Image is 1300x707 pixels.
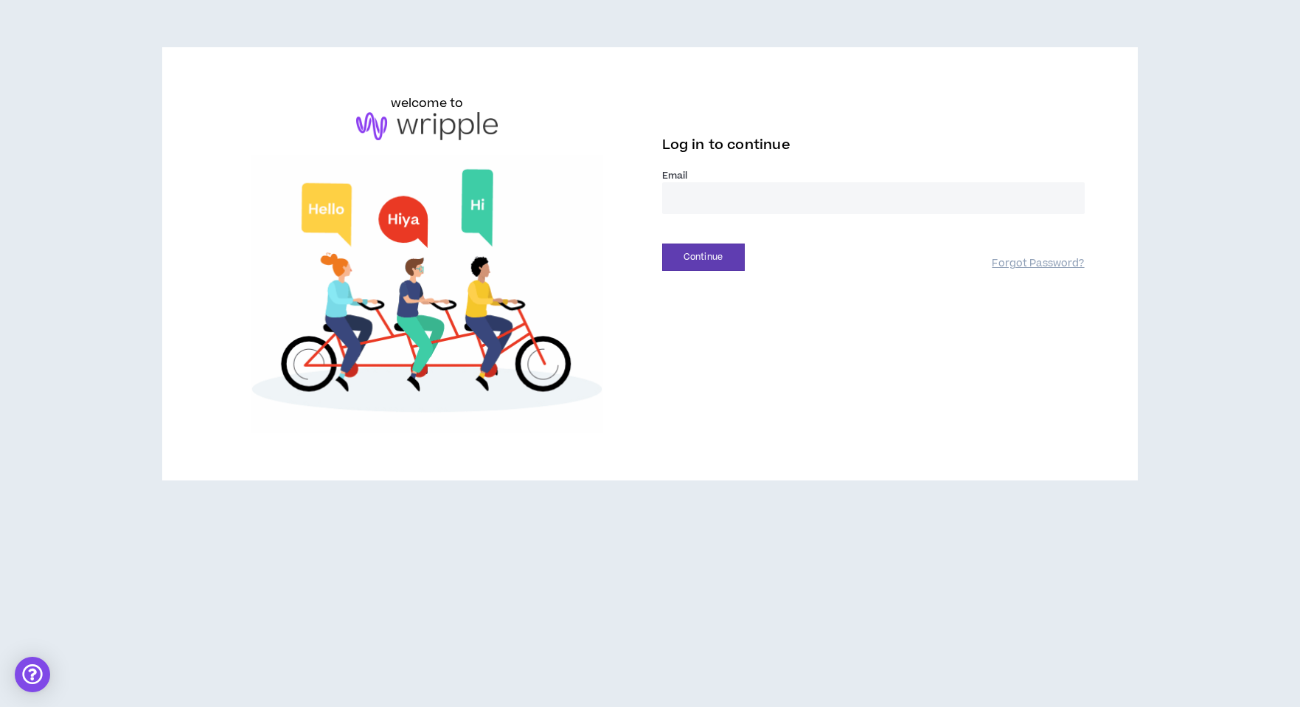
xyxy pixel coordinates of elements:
h6: welcome to [391,94,464,112]
div: Open Intercom Messenger [15,657,50,692]
label: Email [662,169,1085,182]
img: logo-brand.png [356,112,498,140]
a: Forgot Password? [992,257,1084,271]
img: Welcome to Wripple [215,155,638,434]
span: Log in to continue [662,136,790,154]
button: Continue [662,244,745,271]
